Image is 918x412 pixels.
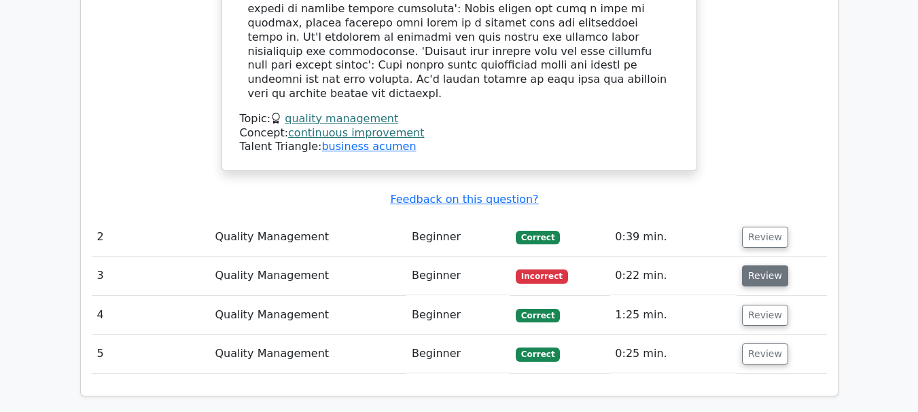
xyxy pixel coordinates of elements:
td: 0:39 min. [610,218,737,257]
td: Quality Management [209,218,406,257]
td: 2 [92,218,210,257]
div: Topic: [240,112,679,126]
span: Incorrect [516,269,568,283]
td: 3 [92,257,210,295]
td: Quality Management [209,257,406,295]
a: quality management [285,112,398,125]
td: Beginner [406,296,510,335]
td: 0:22 min. [610,257,737,295]
td: Beginner [406,257,510,295]
span: Correct [516,309,560,322]
span: Correct [516,348,560,361]
button: Review [742,227,788,248]
div: Concept: [240,126,679,141]
button: Review [742,305,788,326]
a: continuous improvement [288,126,424,139]
td: Beginner [406,335,510,373]
td: Beginner [406,218,510,257]
span: Correct [516,231,560,244]
div: Talent Triangle: [240,112,679,154]
td: Quality Management [209,335,406,373]
td: Quality Management [209,296,406,335]
td: 5 [92,335,210,373]
a: business acumen [321,140,416,153]
button: Review [742,265,788,286]
td: 4 [92,296,210,335]
td: 0:25 min. [610,335,737,373]
a: Feedback on this question? [390,193,538,206]
button: Review [742,343,788,364]
td: 1:25 min. [610,296,737,335]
